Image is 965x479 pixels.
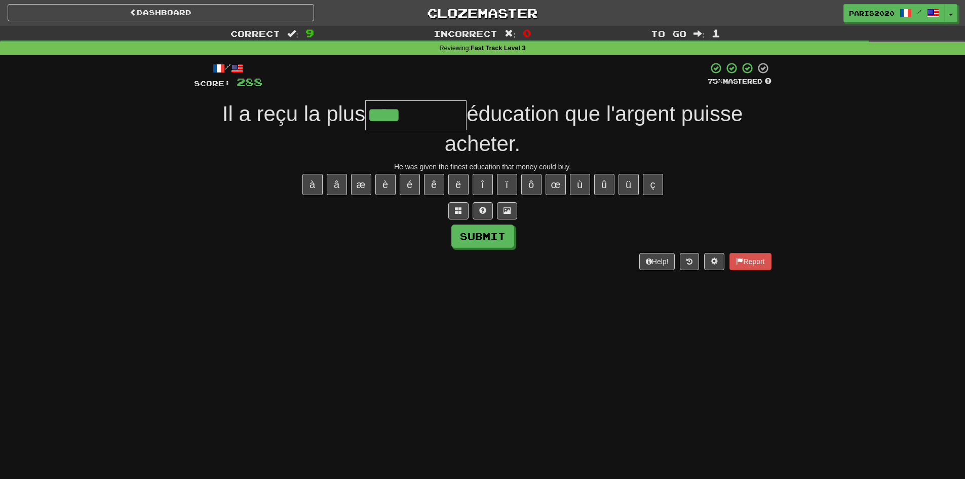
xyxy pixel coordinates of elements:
[448,174,469,195] button: ë
[230,28,280,39] span: Correct
[222,102,365,126] span: Il a reçu la plus
[434,28,497,39] span: Incorrect
[329,4,636,22] a: Clozemaster
[497,202,517,219] button: Show image (alt+x)
[680,253,699,270] button: Round history (alt+y)
[693,29,705,38] span: :
[849,9,895,18] span: paris2020
[302,174,323,195] button: à
[712,27,720,39] span: 1
[287,29,298,38] span: :
[327,174,347,195] button: â
[451,225,514,248] button: Submit
[639,253,675,270] button: Help!
[521,174,542,195] button: ô
[424,174,444,195] button: ê
[237,76,262,88] span: 288
[523,27,531,39] span: 0
[194,162,771,172] div: He was given the finest education that money could buy.
[497,174,517,195] button: ï
[708,77,723,85] span: 75 %
[351,174,371,195] button: æ
[473,174,493,195] button: î
[594,174,614,195] button: û
[194,79,230,88] span: Score:
[375,174,396,195] button: è
[708,77,771,86] div: Mastered
[917,8,922,15] span: /
[194,62,262,75] div: /
[643,174,663,195] button: ç
[619,174,639,195] button: ü
[448,202,469,219] button: Switch sentence to multiple choice alt+p
[843,4,945,22] a: paris2020 /
[729,253,771,270] button: Report
[400,174,420,195] button: é
[546,174,566,195] button: œ
[305,27,314,39] span: 9
[471,45,526,52] strong: Fast Track Level 3
[473,202,493,219] button: Single letter hint - you only get 1 per sentence and score half the points! alt+h
[505,29,516,38] span: :
[570,174,590,195] button: ù
[445,102,743,156] span: éducation que l'argent puisse acheter.
[651,28,686,39] span: To go
[8,4,314,21] a: Dashboard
